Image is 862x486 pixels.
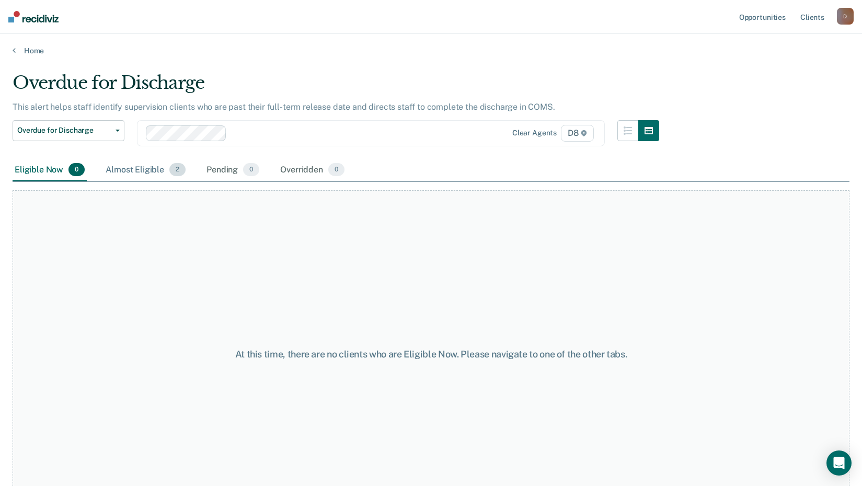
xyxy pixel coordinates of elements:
[243,163,259,177] span: 0
[68,163,85,177] span: 0
[204,159,261,182] div: Pending0
[561,125,594,142] span: D8
[13,72,659,102] div: Overdue for Discharge
[169,163,186,177] span: 2
[17,126,111,135] span: Overdue for Discharge
[13,120,124,141] button: Overdue for Discharge
[278,159,347,182] div: Overridden0
[512,129,557,137] div: Clear agents
[837,8,854,25] button: D
[13,102,555,112] p: This alert helps staff identify supervision clients who are past their full-term release date and...
[13,159,87,182] div: Eligible Now0
[222,349,640,360] div: At this time, there are no clients who are Eligible Now. Please navigate to one of the other tabs.
[826,450,852,476] div: Open Intercom Messenger
[8,11,59,22] img: Recidiviz
[328,163,344,177] span: 0
[104,159,188,182] div: Almost Eligible2
[13,46,849,55] a: Home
